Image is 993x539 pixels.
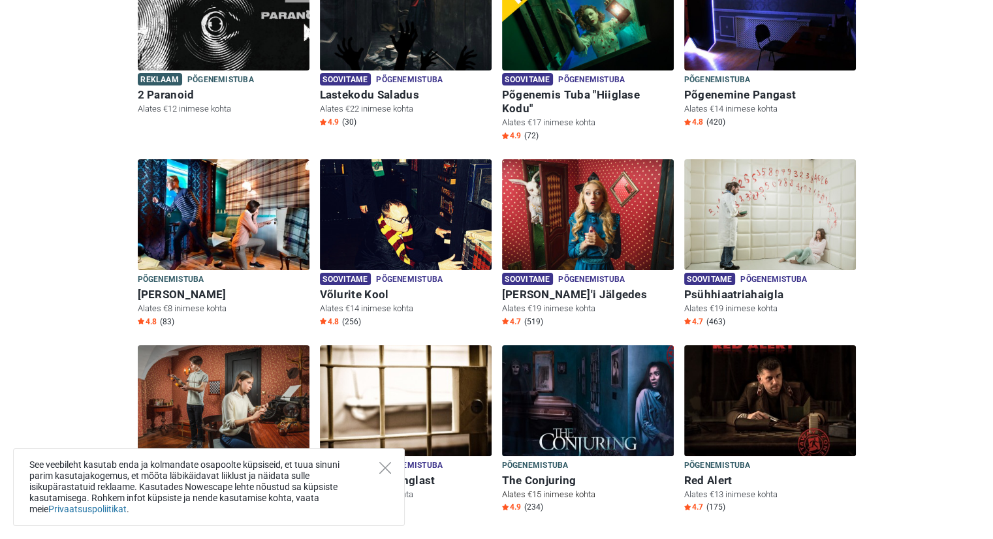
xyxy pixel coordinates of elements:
[13,448,405,526] div: See veebileht kasutab enda ja kolmandate osapoolte küpsiseid, et tuua sinuni parim kasutajakogemu...
[138,303,309,315] p: Alates €8 inimese kohta
[376,73,443,87] span: Põgenemistuba
[138,288,309,301] h6: [PERSON_NAME]
[320,273,371,285] span: Soovitame
[138,316,157,327] span: 4.8
[320,73,371,85] span: Soovitame
[320,489,492,501] p: Alates €11 inimese kohta
[320,103,492,115] p: Alates €22 inimese kohta
[740,273,807,287] span: Põgenemistuba
[160,316,174,327] span: (83)
[684,159,856,270] img: Psühhiaatriahaigla
[502,273,554,285] span: Soovitame
[706,502,725,512] span: (175)
[502,316,521,327] span: 4.7
[684,474,856,487] h6: Red Alert
[138,159,309,330] a: Sherlock Holmes Põgenemistuba [PERSON_NAME] Alates €8 inimese kohta Star4.8 (83)
[320,119,326,125] img: Star
[376,459,443,473] span: Põgenemistuba
[342,117,356,127] span: (30)
[320,345,492,516] a: Põgenemine Vanglast Soovitame Põgenemistuba Põgenemine Vanglast Alates €11 inimese kohta Star4.6 ...
[320,345,492,456] img: Põgenemine Vanglast
[502,474,674,487] h6: The Conjuring
[684,502,703,512] span: 4.7
[684,459,751,473] span: Põgenemistuba
[524,502,543,512] span: (234)
[320,318,326,324] img: Star
[502,318,509,324] img: Star
[684,117,703,127] span: 4.8
[502,502,521,512] span: 4.9
[138,73,182,85] span: Reklaam
[558,273,625,287] span: Põgenemistuba
[706,117,725,127] span: (420)
[320,88,492,102] h6: Lastekodu Saladus
[320,316,339,327] span: 4.8
[138,88,309,102] h6: 2 Paranoid
[502,345,674,456] img: The Conjuring
[684,103,856,115] p: Alates €14 inimese kohta
[502,504,509,510] img: Star
[502,489,674,501] p: Alates €15 inimese kohta
[379,462,391,474] button: Close
[138,159,309,270] img: Sherlock Holmes
[684,73,751,87] span: Põgenemistuba
[684,318,691,324] img: Star
[502,132,509,139] img: Star
[684,504,691,510] img: Star
[320,474,492,487] h6: Põgenemine Vanglast
[342,316,361,327] span: (256)
[502,88,674,115] h6: Põgenemis Tuba "Hiiglase Kodu"
[138,345,309,529] a: Baker Street 221 B Põgenemistuba [PERSON_NAME][GEOGRAPHIC_DATA] 221 B Alates €19 inimese kohta St...
[684,345,856,456] img: Red Alert
[48,504,127,514] a: Privaatsuspoliitikat
[502,345,674,516] a: The Conjuring Põgenemistuba The Conjuring Alates €15 inimese kohta Star4.9 (234)
[706,316,725,327] span: (463)
[502,159,674,330] a: Alice'i Jälgedes Soovitame Põgenemistuba [PERSON_NAME]'i Jälgedes Alates €19 inimese kohta Star4....
[138,345,309,456] img: Baker Street 221 B
[138,273,204,287] span: Põgenemistuba
[376,273,443,287] span: Põgenemistuba
[502,131,521,141] span: 4.9
[187,73,254,87] span: Põgenemistuba
[684,288,856,301] h6: Psühhiaatriahaigla
[320,159,492,270] img: Võlurite Kool
[320,288,492,301] h6: Võlurite Kool
[684,159,856,330] a: Psühhiaatriahaigla Soovitame Põgenemistuba Psühhiaatriahaigla Alates €19 inimese kohta Star4.7 (463)
[320,117,339,127] span: 4.9
[684,88,856,102] h6: Põgenemine Pangast
[524,316,543,327] span: (519)
[524,131,539,141] span: (72)
[502,159,674,270] img: Alice'i Jälgedes
[684,119,691,125] img: Star
[502,288,674,301] h6: [PERSON_NAME]'i Jälgedes
[502,459,569,473] span: Põgenemistuba
[684,273,736,285] span: Soovitame
[684,303,856,315] p: Alates €19 inimese kohta
[684,489,856,501] p: Alates €13 inimese kohta
[320,303,492,315] p: Alates €14 inimese kohta
[684,316,703,327] span: 4.7
[684,345,856,516] a: Red Alert Põgenemistuba Red Alert Alates €13 inimese kohta Star4.7 (175)
[502,73,554,85] span: Soovitame
[138,318,144,324] img: Star
[502,117,674,129] p: Alates €17 inimese kohta
[502,303,674,315] p: Alates €19 inimese kohta
[320,159,492,330] a: Võlurite Kool Soovitame Põgenemistuba Võlurite Kool Alates €14 inimese kohta Star4.8 (256)
[138,103,309,115] p: Alates €12 inimese kohta
[558,73,625,87] span: Põgenemistuba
